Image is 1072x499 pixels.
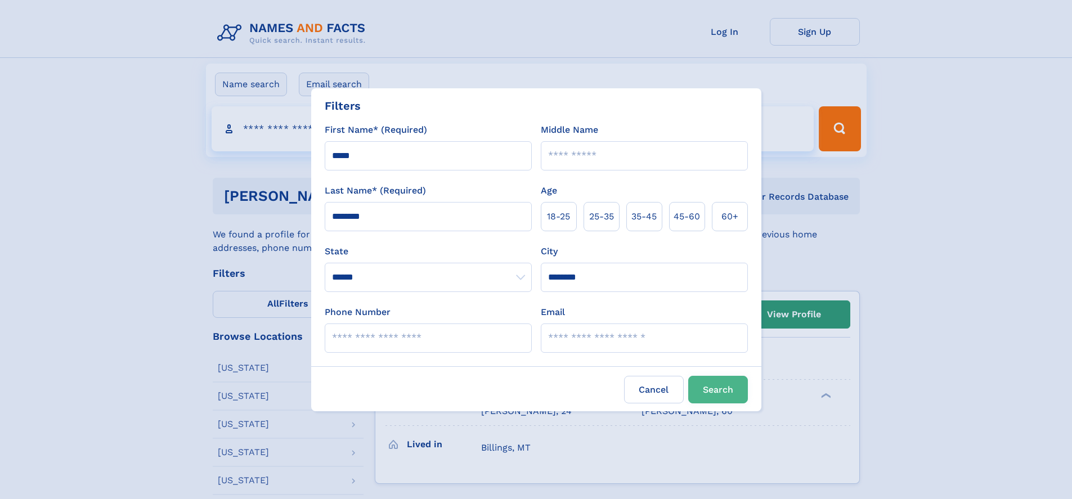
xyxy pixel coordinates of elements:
[624,376,684,403] label: Cancel
[688,376,748,403] button: Search
[541,245,558,258] label: City
[674,210,700,223] span: 45‑60
[589,210,614,223] span: 25‑35
[547,210,570,223] span: 18‑25
[541,123,598,137] label: Middle Name
[325,305,391,319] label: Phone Number
[631,210,657,223] span: 35‑45
[325,97,361,114] div: Filters
[541,184,557,197] label: Age
[325,184,426,197] label: Last Name* (Required)
[325,123,427,137] label: First Name* (Required)
[541,305,565,319] label: Email
[325,245,532,258] label: State
[721,210,738,223] span: 60+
